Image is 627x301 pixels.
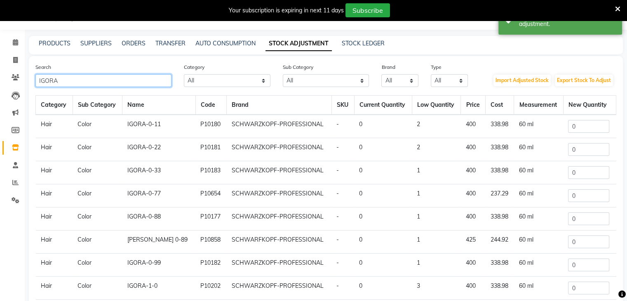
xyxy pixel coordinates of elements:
[265,36,332,51] a: STOCK ADJUSTMENT
[122,40,146,47] a: ORDERS
[195,184,226,207] td: P10654
[461,254,486,277] td: 400
[461,138,486,161] td: 400
[36,230,73,254] td: Hair
[35,63,51,71] label: Search
[461,161,486,184] td: 400
[122,115,195,138] td: IGORA-0-11
[331,138,354,161] td: -
[195,230,226,254] td: P10858
[412,184,461,207] td: 1
[412,230,461,254] td: 1
[80,40,112,47] a: SUPPLIERS
[514,161,564,184] td: 60 ml
[412,115,461,138] td: 2
[195,207,226,230] td: P10177
[331,254,354,277] td: -
[227,138,332,161] td: SCHWARZKOPF-PROFESSIONAL
[227,184,332,207] td: SCHWARZKOPF-PROFESSIONAL
[555,75,613,86] button: Export Stock To Adjust
[36,96,73,115] th: Category
[461,96,486,115] th: Price
[195,96,226,115] th: Code
[486,115,514,138] td: 338.98
[412,277,461,300] td: 3
[229,6,344,15] div: Your subscription is expiring in next 11 days
[227,161,332,184] td: SCHWARZKOPF-PROFESSIONAL
[486,230,514,254] td: 244.92
[227,96,332,115] th: Brand
[486,277,514,300] td: 338.98
[342,40,385,47] a: STOCK LEDGER
[412,207,461,230] td: 1
[514,207,564,230] td: 60 ml
[331,96,354,115] th: SKU
[73,96,122,115] th: Sub Category
[514,184,564,207] td: 60 ml
[486,161,514,184] td: 338.98
[122,161,195,184] td: IGORA-0-33
[514,277,564,300] td: 60 ml
[354,277,412,300] td: 0
[195,254,226,277] td: P10182
[493,75,551,86] button: Import Adjusted Stock
[563,96,616,115] th: New Quantity
[412,138,461,161] td: 2
[36,161,73,184] td: Hair
[461,230,486,254] td: 425
[39,40,70,47] a: PRODUCTS
[73,115,122,138] td: Color
[354,115,412,138] td: 0
[486,96,514,115] th: Cost
[122,277,195,300] td: IGORA-1-0
[195,115,226,138] td: P10180
[331,207,354,230] td: -
[195,40,256,47] a: AUTO CONSUMPTION
[184,63,204,71] label: Category
[122,138,195,161] td: IGORA-0-22
[122,96,195,115] th: Name
[345,3,390,17] button: Subscribe
[461,115,486,138] td: 400
[461,277,486,300] td: 400
[195,138,226,161] td: P10181
[195,277,226,300] td: P10202
[331,230,354,254] td: -
[195,161,226,184] td: P10183
[73,254,122,277] td: Color
[36,254,73,277] td: Hair
[461,184,486,207] td: 400
[354,138,412,161] td: 0
[514,254,564,277] td: 60 ml
[73,230,122,254] td: Color
[354,207,412,230] td: 0
[155,40,186,47] a: TRANSFER
[331,277,354,300] td: -
[331,184,354,207] td: -
[283,63,313,71] label: Sub Category
[412,161,461,184] td: 1
[514,138,564,161] td: 60 ml
[412,96,461,115] th: Low Quantity
[486,138,514,161] td: 338.98
[354,161,412,184] td: 0
[73,161,122,184] td: Color
[73,277,122,300] td: Color
[412,254,461,277] td: 1
[514,96,564,115] th: Measurement
[381,63,395,71] label: Brand
[354,184,412,207] td: 0
[35,74,171,87] input: Search Product
[36,138,73,161] td: Hair
[331,161,354,184] td: -
[227,207,332,230] td: SCHWARZKOPF-PROFESSIONAL
[354,230,412,254] td: 0
[36,115,73,138] td: Hair
[514,230,564,254] td: 60 ml
[354,254,412,277] td: 0
[486,184,514,207] td: 237.29
[514,115,564,138] td: 60 ml
[486,254,514,277] td: 338.98
[227,230,332,254] td: SCHWARFKOPF-PROFESSIONAL
[227,277,332,300] td: SCHWARZKOPF-PROFESSIONAL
